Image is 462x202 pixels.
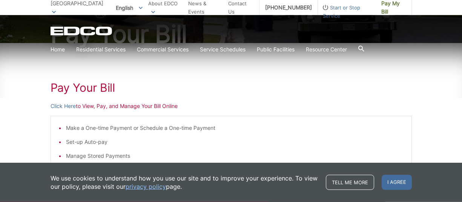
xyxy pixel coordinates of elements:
a: Public Facilities [257,45,295,54]
span: English [110,2,148,14]
a: Service Schedules [200,45,246,54]
a: Tell me more [326,175,374,190]
a: Residential Services [76,45,126,54]
a: EDCD logo. Return to the homepage. [51,26,113,35]
a: privacy policy [126,182,166,191]
p: to View, Pay, and Manage Your Bill Online [51,102,412,110]
a: Commercial Services [137,45,189,54]
span: I agree [382,175,412,190]
h1: Pay Your Bill [51,81,412,94]
li: Make a One-time Payment or Schedule a One-time Payment [66,124,404,132]
li: Set-up Auto-pay [66,138,404,146]
a: Home [51,45,65,54]
a: Resource Center [306,45,347,54]
p: We use cookies to understand how you use our site and to improve your experience. To view our pol... [51,174,318,191]
a: Click Here [51,102,76,110]
li: Manage Stored Payments [66,152,404,160]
